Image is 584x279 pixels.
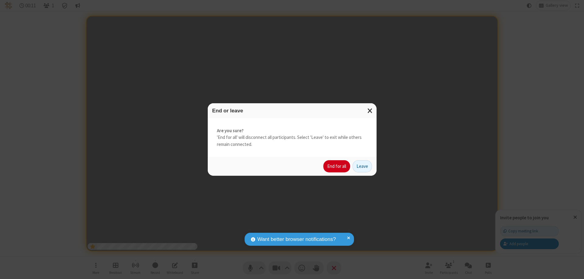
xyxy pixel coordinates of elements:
h3: End or leave [212,108,372,114]
button: Leave [353,160,372,172]
button: Close modal [364,103,377,118]
button: End for all [323,160,350,172]
span: Want better browser notifications? [257,235,336,243]
strong: Are you sure? [217,127,367,134]
div: 'End for all' will disconnect all participants. Select 'Leave' to exit while others remain connec... [208,118,377,157]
